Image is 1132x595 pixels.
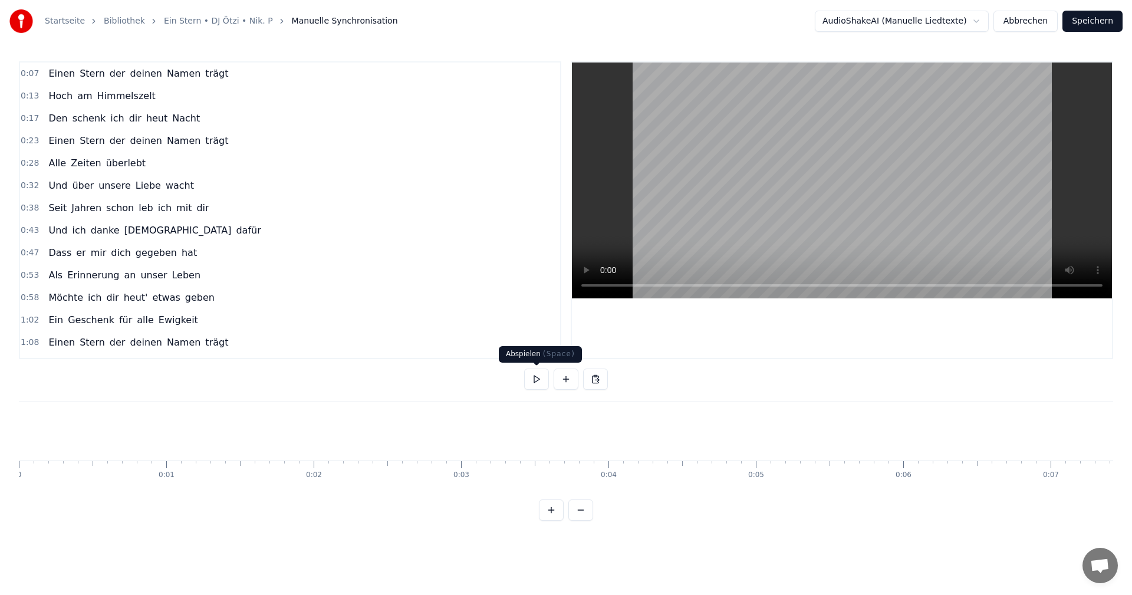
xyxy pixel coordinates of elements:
span: Ewigkeit [157,313,199,327]
span: für [118,313,133,327]
span: 0:43 [21,225,39,236]
span: schenk [71,111,107,125]
span: unser [139,268,168,282]
span: Einen [47,336,76,349]
span: Liebe [134,179,162,192]
span: 1:02 [21,314,39,326]
span: ich [157,201,173,215]
span: 0:13 [21,90,39,102]
span: trägt [204,67,229,80]
span: Namen [166,336,202,349]
span: Stern [78,336,106,349]
span: Dass [47,246,73,259]
div: Chat öffnen [1082,548,1118,583]
span: 0:23 [21,135,39,147]
span: hat [180,246,198,259]
span: 1:08 [21,337,39,349]
span: dafür [235,223,262,237]
span: Zeiten [70,156,103,170]
button: Speichern [1062,11,1123,32]
span: 0:53 [21,269,39,281]
div: 0:05 [748,471,764,480]
div: 0:06 [896,471,911,480]
span: deinen [129,67,163,80]
span: Himmelszelt [96,89,157,103]
div: 0:04 [601,471,617,480]
span: heut' [123,291,149,304]
a: Bibliothek [104,15,145,27]
nav: breadcrumb [45,15,398,27]
span: 0:47 [21,247,39,259]
a: Ein Stern • DJ Ötzi • Nik. P [164,15,273,27]
button: Abbrechen [993,11,1058,32]
span: Möchte [47,291,84,304]
img: youka [9,9,33,33]
span: Erinnerung [66,268,120,282]
span: dir [128,111,143,125]
span: er [75,246,87,259]
span: unsere [97,179,132,192]
span: Jahren [70,201,103,215]
span: Einen [47,67,76,80]
span: dich [110,246,132,259]
span: 0:58 [21,292,39,304]
span: [DEMOGRAPHIC_DATA] [123,223,233,237]
span: ich [71,223,87,237]
div: 0:03 [453,471,469,480]
span: Nacht [171,111,201,125]
span: über [71,179,95,192]
span: mir [90,246,108,259]
span: 0:17 [21,113,39,124]
span: 0:07 [21,68,39,80]
div: 0 [17,471,22,480]
span: schon [105,201,135,215]
div: 0:02 [306,471,322,480]
span: der [108,67,127,80]
span: 0:32 [21,180,39,192]
span: danke [90,223,121,237]
span: ich [87,291,103,304]
span: ( Space ) [543,350,575,358]
span: Ein [47,313,64,327]
span: Alle [47,156,67,170]
span: trägt [204,134,229,147]
span: geben [184,291,216,304]
span: dir [106,291,120,304]
span: alle [136,313,155,327]
span: Einen [47,134,76,147]
span: Als [47,268,64,282]
span: heut [145,111,169,125]
a: Startseite [45,15,85,27]
span: Den [47,111,68,125]
span: Leben [170,268,202,282]
span: 0:28 [21,157,39,169]
span: an [123,268,137,282]
span: Und [47,223,68,237]
span: der [108,134,127,147]
div: 0:07 [1043,471,1059,480]
span: Stern [78,134,106,147]
span: Stern [78,67,106,80]
span: Und [47,179,68,192]
span: gegeben [134,246,178,259]
span: etwas [151,291,181,304]
span: am [76,89,93,103]
span: dir [195,201,210,215]
span: überlebt [105,156,147,170]
span: wacht [164,179,195,192]
span: Seit [47,201,68,215]
div: Abspielen [499,346,582,363]
span: mit [175,201,193,215]
span: deinen [129,336,163,349]
span: 0:38 [21,202,39,214]
span: Geschenk [67,313,116,327]
span: ich [109,111,125,125]
span: trägt [204,336,229,349]
span: deinen [129,134,163,147]
span: leb [137,201,154,215]
span: der [108,336,127,349]
div: 0:01 [159,471,175,480]
span: Manuelle Synchronisation [292,15,398,27]
span: Namen [166,67,202,80]
span: Hoch [47,89,74,103]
